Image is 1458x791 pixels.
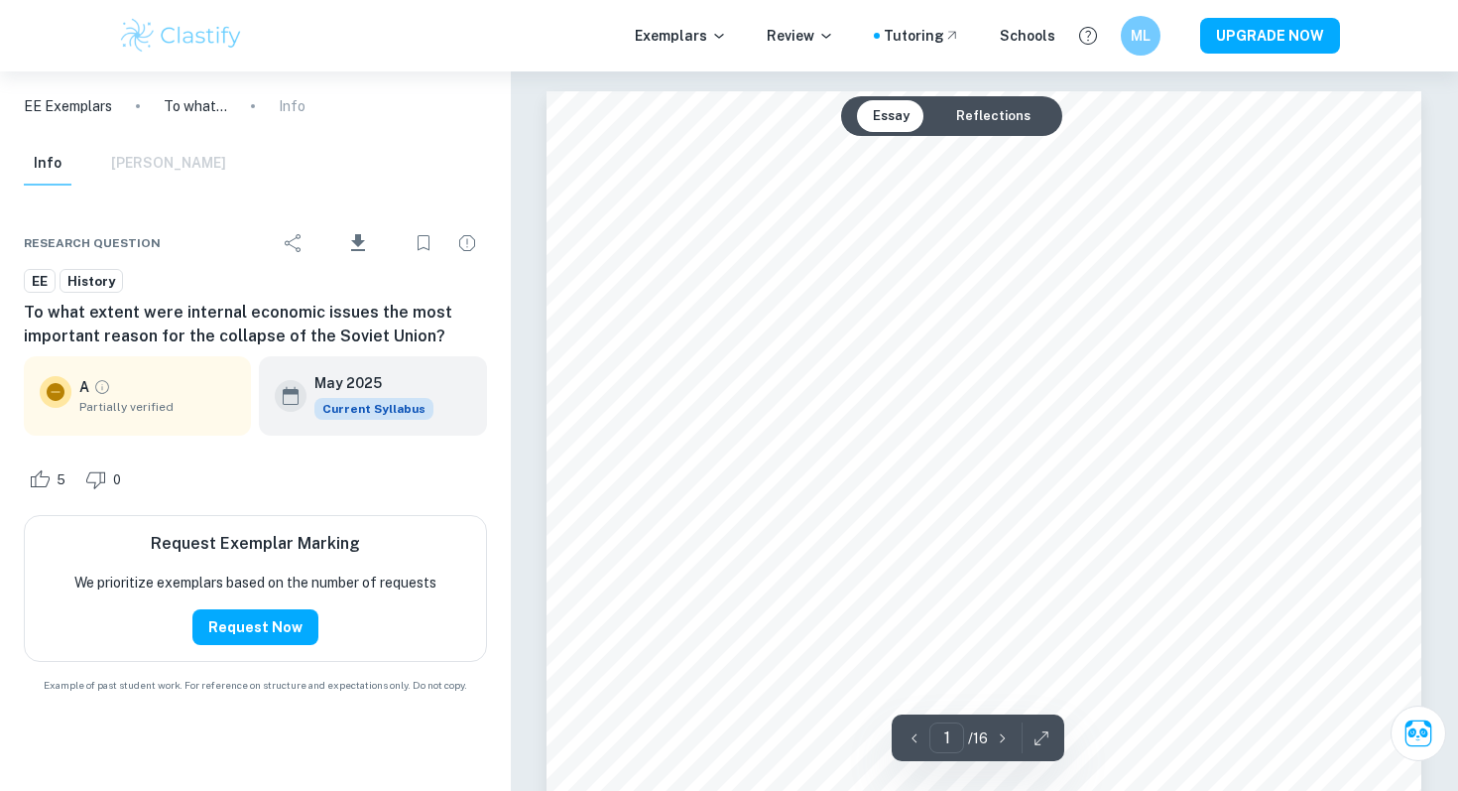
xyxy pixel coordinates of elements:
div: Report issue [447,223,487,263]
div: Download [317,217,400,269]
h6: To what extent were internal economic issues the most important reason for the collapse of the So... [24,301,487,348]
p: We prioritize exemplars based on the number of requests [74,572,436,593]
div: Dislike [80,463,132,495]
a: Schools [1000,25,1055,47]
p: Exemplars [635,25,727,47]
span: Partially verified [79,398,235,416]
div: Like [24,463,76,495]
a: Tutoring [884,25,960,47]
button: Info [24,142,71,186]
button: Ask Clai [1391,706,1446,761]
a: EE Exemplars [24,95,112,117]
span: 5 [46,470,76,490]
span: Current Syllabus [314,398,433,420]
a: Grade partially verified [93,378,111,396]
div: Bookmark [404,223,443,263]
span: History [61,272,122,292]
span: 0 [102,470,132,490]
p: To what extent were internal economic issues the most important reason for the collapse of the So... [164,95,227,117]
div: This exemplar is based on the current syllabus. Feel free to refer to it for inspiration/ideas wh... [314,398,433,420]
p: Review [767,25,834,47]
a: History [60,269,123,294]
h6: Request Exemplar Marking [151,532,360,556]
p: / 16 [968,727,988,749]
p: Info [279,95,305,117]
button: Essay [857,100,925,132]
button: Help and Feedback [1071,19,1105,53]
button: ML [1121,16,1160,56]
button: Request Now [192,609,318,645]
span: Example of past student work. For reference on structure and expectations only. Do not copy. [24,678,487,693]
span: Research question [24,234,161,252]
h6: ML [1130,25,1153,47]
button: Reflections [940,100,1046,132]
button: UPGRADE NOW [1200,18,1340,54]
a: EE [24,269,56,294]
p: A [79,376,89,398]
img: Clastify logo [118,16,244,56]
div: Share [274,223,313,263]
h6: May 2025 [314,372,418,394]
span: EE [25,272,55,292]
